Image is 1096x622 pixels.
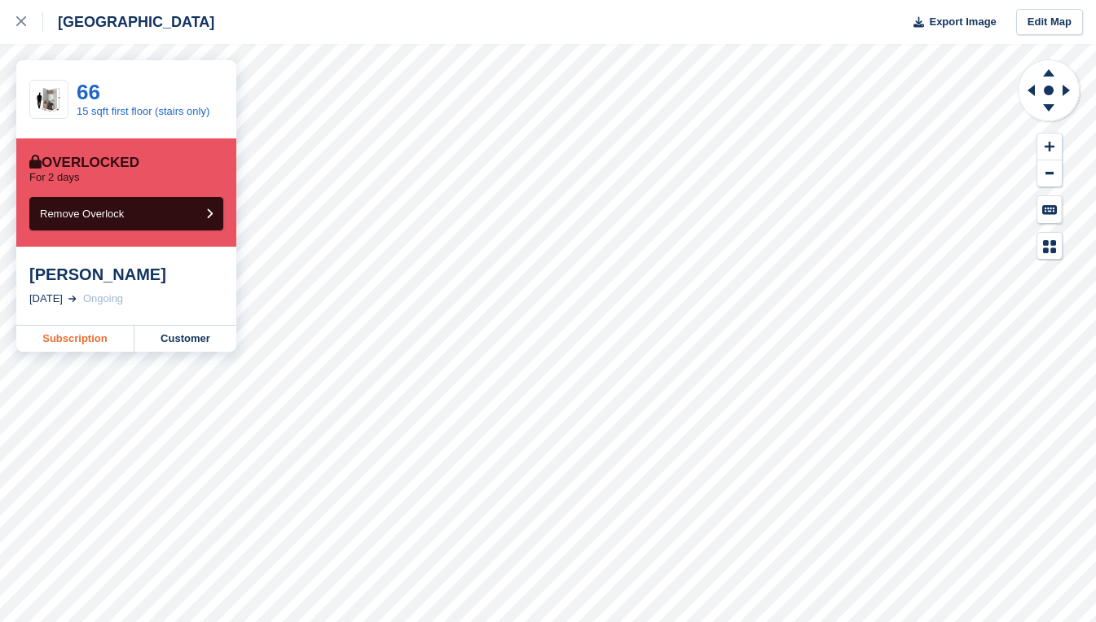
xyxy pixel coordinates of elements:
button: Zoom Out [1037,160,1062,187]
a: Edit Map [1016,9,1083,36]
span: Export Image [929,14,996,30]
button: Export Image [904,9,997,36]
button: Remove Overlock [29,197,223,230]
a: Subscription [16,326,134,352]
a: Customer [134,326,236,352]
img: 15-sqft-unit.jpg [30,85,68,114]
div: [GEOGRAPHIC_DATA] [43,12,214,32]
a: 15 sqft first floor (stairs only) [77,105,209,117]
div: Ongoing [83,291,123,307]
img: arrow-right-light-icn-cde0832a797a2874e46488d9cf13f60e5c3a73dbe684e267c42b8395dfbc2abf.svg [68,296,77,302]
p: For 2 days [29,171,79,184]
button: Map Legend [1037,233,1062,260]
div: [PERSON_NAME] [29,265,223,284]
span: Remove Overlock [40,208,124,220]
button: Keyboard Shortcuts [1037,196,1062,223]
a: 66 [77,80,100,104]
button: Zoom In [1037,134,1062,160]
div: Overlocked [29,155,139,171]
div: [DATE] [29,291,63,307]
